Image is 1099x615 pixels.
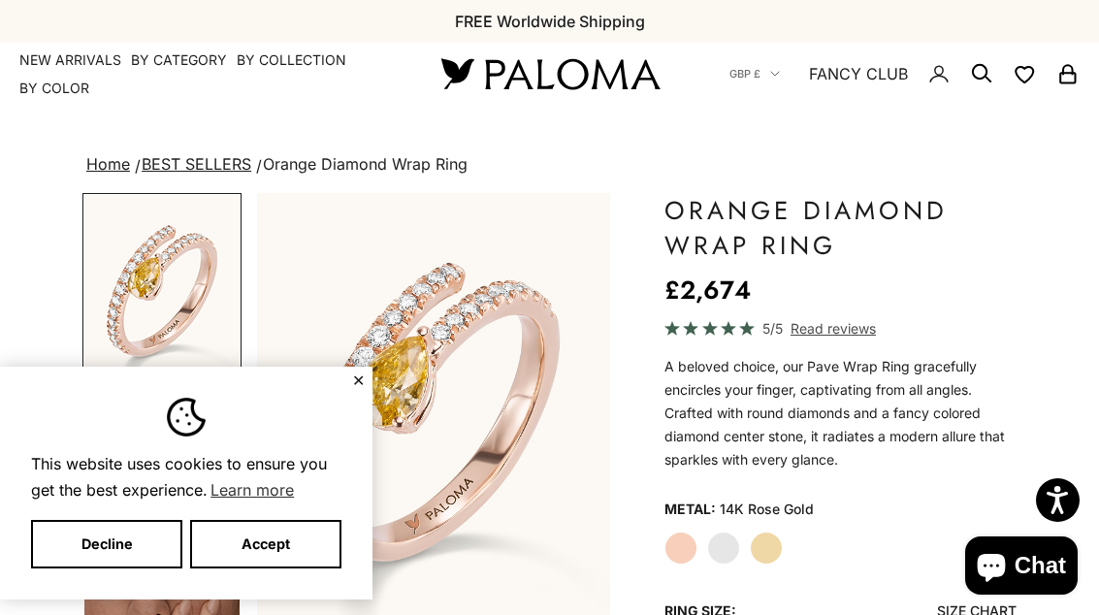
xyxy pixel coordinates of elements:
nav: breadcrumbs [82,151,1017,178]
h1: Orange Diamond Wrap Ring [664,193,1017,263]
a: 5/5 Read reviews [664,317,1017,340]
button: Close [352,374,365,386]
span: 5/5 [762,317,783,340]
img: #RoseGold [84,195,240,386]
img: Cookie banner [167,398,206,437]
span: Orange Diamond Wrap Ring [263,154,468,174]
span: GBP £ [729,65,760,82]
span: Read reviews [791,317,876,340]
a: BEST SELLERS [142,154,251,174]
span: This website uses cookies to ensure you get the best experience. [31,452,341,504]
sale-price: £2,674 [664,271,751,309]
variant-option-value: 14K Rose Gold [720,495,814,524]
button: GBP £ [729,65,780,82]
a: NEW ARRIVALS [19,50,121,70]
summary: By Collection [237,50,346,70]
button: Decline [31,520,182,568]
div: A beloved choice, our Pave Wrap Ring gracefully encircles your finger, captivating from all angle... [664,355,1017,471]
a: Home [86,154,130,174]
summary: By Color [19,79,89,98]
inbox-online-store-chat: Shopify online store chat [959,536,1083,599]
summary: By Category [131,50,227,70]
button: Go to item 1 [82,193,242,388]
nav: Primary navigation [19,50,395,98]
button: Accept [190,520,341,568]
a: FANCY CLUB [809,61,908,86]
p: FREE Worldwide Shipping [455,9,645,34]
legend: Metal: [664,495,716,524]
a: Learn more [208,475,297,504]
nav: Secondary navigation [729,43,1080,105]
